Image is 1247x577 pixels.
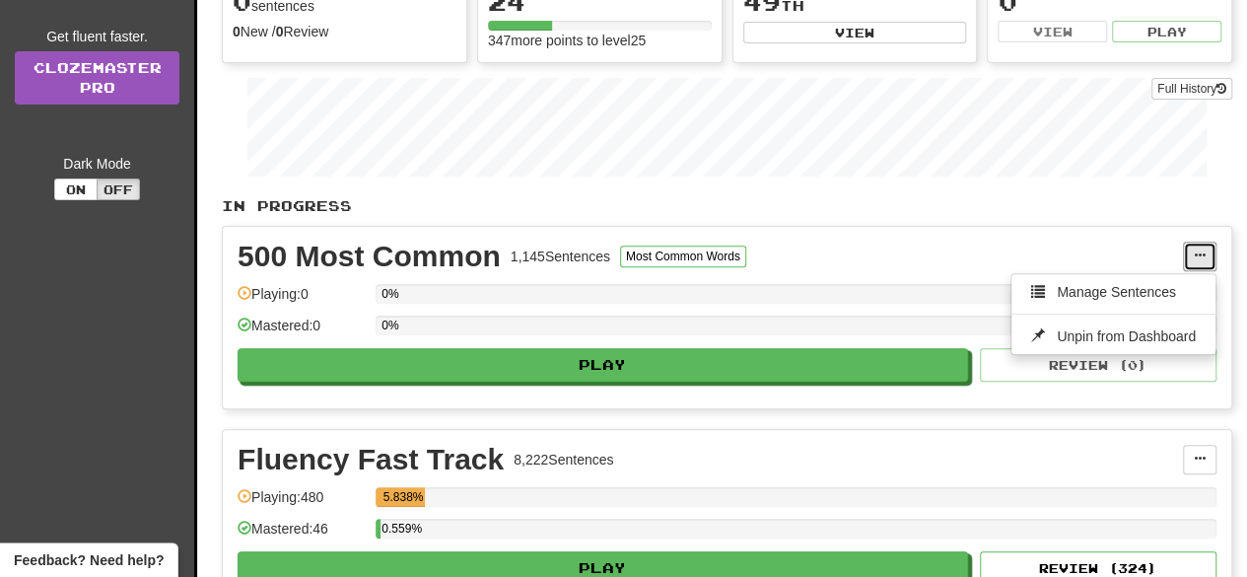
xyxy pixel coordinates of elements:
[97,179,140,200] button: Off
[222,196,1232,216] p: In Progress
[238,348,968,382] button: Play
[1011,279,1215,305] a: Manage Sentences
[1057,328,1196,344] span: Unpin from Dashboard
[381,487,425,507] div: 5.838%
[15,154,179,174] div: Dark Mode
[238,316,366,348] div: Mastered: 0
[238,445,504,474] div: Fluency Fast Track
[238,519,366,551] div: Mastered: 46
[1011,324,1215,349] a: Unpin from Dashboard
[514,450,613,469] div: 8,222 Sentences
[14,550,164,570] span: Open feedback widget
[980,348,1216,382] button: Review (0)
[238,284,366,317] div: Playing: 0
[276,24,284,39] strong: 0
[233,24,241,39] strong: 0
[1057,284,1176,300] span: Manage Sentences
[15,51,179,105] a: ClozemasterPro
[1151,78,1232,100] button: Full History
[620,246,746,267] button: Most Common Words
[54,179,98,200] button: On
[1112,21,1221,42] button: Play
[998,21,1107,42] button: View
[511,247,610,266] div: 1,145 Sentences
[15,27,179,46] div: Get fluent faster.
[233,22,456,41] div: New / Review
[238,242,501,271] div: 500 Most Common
[743,22,967,43] button: View
[238,487,366,520] div: Playing: 480
[488,31,712,50] div: 347 more points to level 25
